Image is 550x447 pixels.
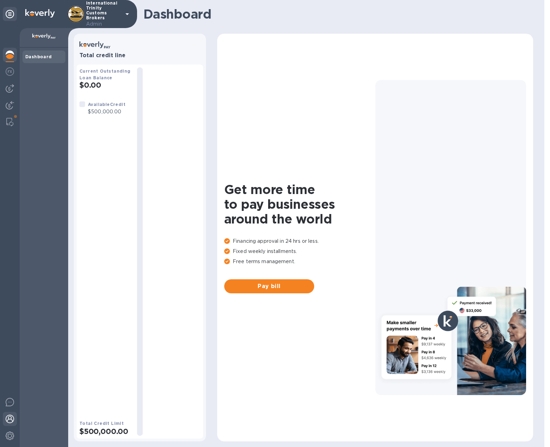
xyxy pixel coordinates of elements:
img: Logo [25,9,55,18]
b: Current Outstanding Loan Balance [79,68,131,80]
h2: $500,000.00 [79,427,131,436]
h1: Get more time to pay businesses around the world [224,182,375,226]
h1: Dashboard [143,7,530,21]
p: Admin [86,20,121,28]
div: Unpin categories [3,7,17,21]
p: $500,000.00 [88,108,125,115]
span: Pay bill [230,282,309,291]
b: Dashboard [25,54,52,59]
p: Financing approval in 24 hrs or less. [224,238,375,245]
b: Available Credit [88,102,125,107]
p: International Trinity Customs Brokers [86,1,121,28]
p: Free terms management. [224,258,375,265]
h2: $0.00 [79,81,131,89]
button: Pay bill [224,279,314,293]
h3: Total credit line [79,52,200,59]
p: Fixed weekly installments. [224,248,375,255]
b: Total Credit Limit [79,421,124,426]
img: Foreign exchange [6,67,14,76]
